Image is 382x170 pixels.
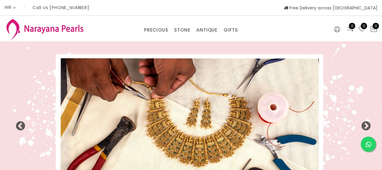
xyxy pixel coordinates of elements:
[144,25,168,35] a: PRECIOUS
[346,25,354,33] a: 0
[15,121,21,127] button: Previous
[358,25,366,33] a: 0
[373,23,379,29] span: 0
[361,121,367,127] button: Next
[370,25,377,33] button: 0
[224,25,238,35] a: GIFTS
[174,25,190,35] a: STONE
[361,23,367,29] span: 0
[284,5,377,11] span: Free Delivery across [GEOGRAPHIC_DATA]
[196,25,218,35] a: ANTIQUE
[33,5,89,10] p: Call Us [PHONE_NUMBER]
[349,23,355,29] span: 0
